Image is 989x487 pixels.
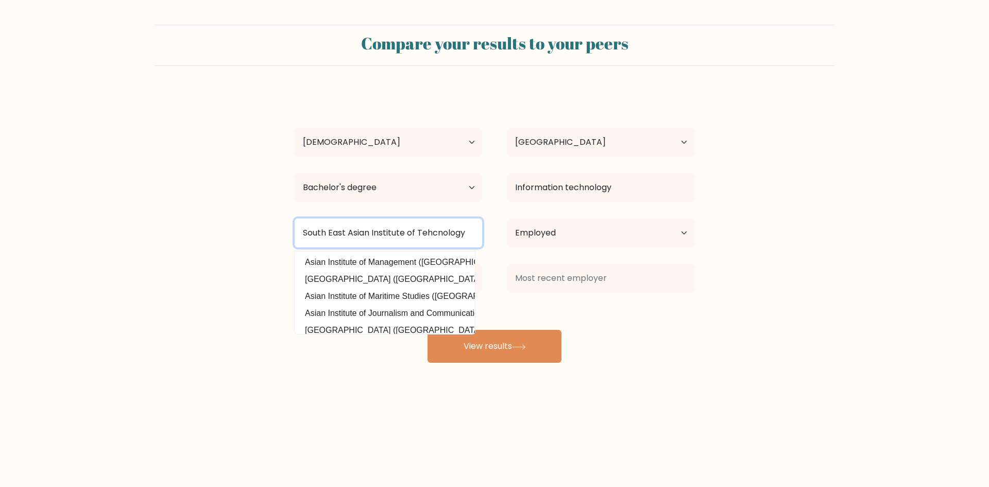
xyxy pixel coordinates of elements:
[297,288,472,305] option: Asian Institute of Maritime Studies ([GEOGRAPHIC_DATA])
[507,173,694,202] input: What did you study?
[297,322,472,339] option: [GEOGRAPHIC_DATA] ([GEOGRAPHIC_DATA])
[507,264,694,293] input: Most recent employer
[295,219,482,247] input: Most relevant educational institution
[428,330,561,363] button: View results
[297,271,472,288] option: [GEOGRAPHIC_DATA] ([GEOGRAPHIC_DATA])
[161,33,828,53] h2: Compare your results to your peers
[297,305,472,322] option: Asian Institute of Journalism and Communication ([GEOGRAPHIC_DATA])
[297,254,472,271] option: Asian Institute of Management ([GEOGRAPHIC_DATA])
